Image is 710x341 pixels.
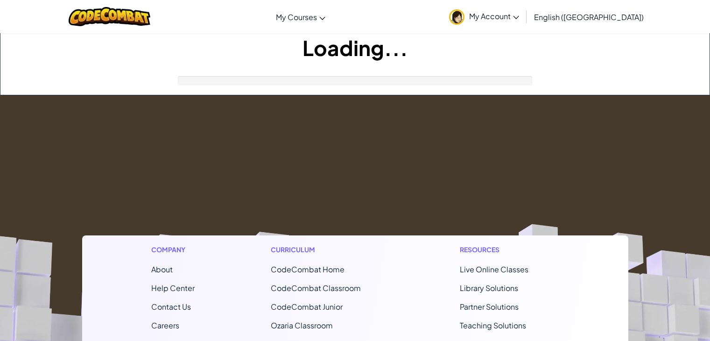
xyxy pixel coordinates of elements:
a: My Account [444,2,524,31]
a: My Courses [271,4,330,29]
h1: Loading... [0,33,710,62]
span: CodeCombat Home [271,264,344,274]
img: CodeCombat logo [69,7,150,26]
a: English ([GEOGRAPHIC_DATA]) [529,4,648,29]
h1: Curriculum [271,245,384,255]
a: Careers [151,320,179,330]
a: Help Center [151,283,195,293]
a: Teaching Solutions [460,320,526,330]
a: Partner Solutions [460,302,519,312]
a: Live Online Classes [460,264,528,274]
h1: Resources [460,245,559,255]
span: My Account [469,11,519,21]
img: avatar [449,9,464,25]
a: About [151,264,173,274]
a: CodeCombat Junior [271,302,343,312]
a: Ozaria Classroom [271,320,333,330]
span: Contact Us [151,302,191,312]
span: My Courses [276,12,317,22]
a: Library Solutions [460,283,518,293]
h1: Company [151,245,195,255]
a: CodeCombat Classroom [271,283,361,293]
span: English ([GEOGRAPHIC_DATA]) [534,12,644,22]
